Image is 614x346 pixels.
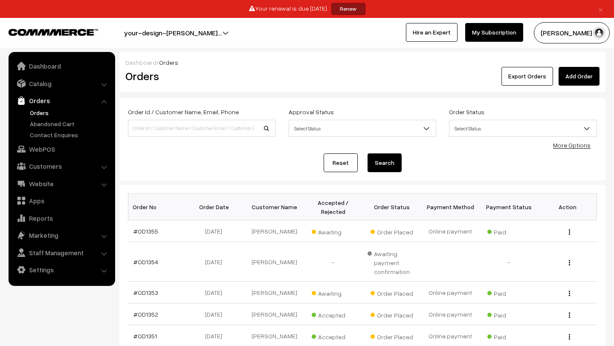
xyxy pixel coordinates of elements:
[9,26,83,37] a: COMMMERCE
[421,220,479,242] td: Online payment
[11,76,112,91] a: Catalog
[371,225,413,236] span: Order Placed
[245,242,304,282] td: [PERSON_NAME]
[487,309,530,320] span: Paid
[538,194,597,220] th: Action
[94,22,252,43] button: your-design-[PERSON_NAME]…
[371,287,413,298] span: Order Placed
[312,287,354,298] span: Awaiting
[421,282,479,303] td: Online payment
[28,130,112,139] a: Contact Enquires
[559,67,600,86] a: Add Order
[11,228,112,243] a: Marketing
[9,29,98,35] img: COMMMERCE
[245,220,304,242] td: [PERSON_NAME]
[362,194,421,220] th: Order Status
[128,194,187,220] th: Order No
[11,176,112,191] a: Website
[487,225,530,236] span: Paid
[595,4,606,14] a: ×
[304,194,362,220] th: Accepted / Rejected
[3,3,611,15] div: Your renewal is due [DATE]
[187,242,245,282] td: [DATE]
[11,58,112,74] a: Dashboard
[11,262,112,277] a: Settings
[553,141,591,149] a: More Options
[245,282,304,303] td: [PERSON_NAME]
[480,194,538,220] th: Payment Status
[133,332,157,340] a: #OD1351
[11,193,112,208] a: Apps
[324,153,358,172] a: Reset
[449,120,597,137] span: Select Status
[487,330,530,341] span: Paid
[245,303,304,325] td: [PERSON_NAME]
[331,3,365,15] a: Renew
[569,291,570,296] img: Menu
[312,225,354,236] span: Awaiting
[11,245,112,260] a: Staff Management
[125,58,600,67] div: /
[480,242,538,282] td: -
[569,229,570,235] img: Menu
[569,312,570,318] img: Menu
[133,258,158,265] a: #OD1354
[133,289,158,296] a: #OD1353
[406,23,458,42] a: Hire an Expert
[569,334,570,340] img: Menu
[187,194,245,220] th: Order Date
[133,228,158,235] a: #OD1355
[421,194,479,220] th: Payment Method
[125,69,275,83] h2: Orders
[487,287,530,298] span: Paid
[289,120,437,137] span: Select Status
[128,120,276,137] input: Order Id / Customer Name / Customer Email / Customer Phone
[133,311,158,318] a: #OD1352
[368,247,416,276] span: Awaiting payment confirmation
[371,309,413,320] span: Order Placed
[28,108,112,117] a: Orders
[501,67,553,86] button: Export Orders
[28,119,112,128] a: Abandoned Cart
[371,330,413,341] span: Order Placed
[593,26,605,39] img: user
[245,194,304,220] th: Customer Name
[534,22,610,43] button: [PERSON_NAME] N.P
[187,282,245,303] td: [DATE]
[449,121,597,136] span: Select Status
[465,23,523,42] a: My Subscription
[11,141,112,157] a: WebPOS
[421,303,479,325] td: Online payment
[368,153,402,172] button: Search
[11,93,112,108] a: Orders
[304,242,362,282] td: -
[449,107,484,116] label: Order Status
[11,159,112,174] a: Customers
[187,303,245,325] td: [DATE]
[159,59,178,66] span: Orders
[312,330,354,341] span: Accepted
[187,220,245,242] td: [DATE]
[125,59,156,66] a: Dashboard
[289,121,436,136] span: Select Status
[312,309,354,320] span: Accepted
[128,107,239,116] label: Order Id / Customer Name, Email, Phone
[569,260,570,265] img: Menu
[289,107,334,116] label: Approval Status
[11,210,112,226] a: Reports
